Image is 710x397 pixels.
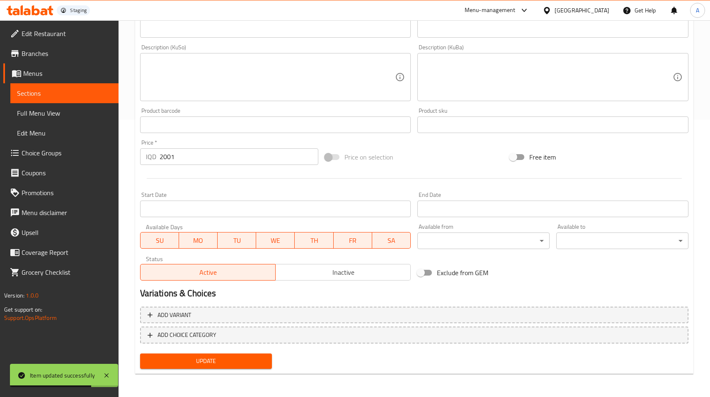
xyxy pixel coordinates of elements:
[17,108,112,118] span: Full Menu View
[22,148,112,158] span: Choice Groups
[555,6,609,15] div: [GEOGRAPHIC_DATA]
[22,188,112,198] span: Promotions
[22,247,112,257] span: Coverage Report
[10,83,119,103] a: Sections
[3,63,119,83] a: Menus
[372,232,411,249] button: SA
[22,228,112,237] span: Upsell
[10,103,119,123] a: Full Menu View
[218,232,256,249] button: TU
[22,208,112,218] span: Menu disclaimer
[417,116,688,133] input: Please enter product sku
[158,330,216,340] span: ADD CHOICE CATEGORY
[465,5,516,15] div: Menu-management
[22,168,112,178] span: Coupons
[179,232,218,249] button: MO
[160,148,318,165] input: Please enter price
[3,262,119,282] a: Grocery Checklist
[3,24,119,44] a: Edit Restaurant
[10,123,119,143] a: Edit Menu
[17,88,112,98] span: Sections
[437,268,488,278] span: Exclude from GEM
[298,235,330,247] span: TH
[259,235,291,247] span: WE
[295,232,333,249] button: TH
[334,232,372,249] button: FR
[70,7,87,14] div: Staging
[344,152,393,162] span: Price on selection
[275,264,411,281] button: Inactive
[3,183,119,203] a: Promotions
[140,232,179,249] button: SU
[4,304,42,315] span: Get support on:
[696,6,699,15] span: A
[140,116,411,133] input: Please enter product barcode
[26,290,39,301] span: 1.0.0
[3,223,119,242] a: Upsell
[140,353,272,369] button: Update
[417,232,550,249] div: ​
[140,327,688,344] button: ADD CHOICE CATEGORY
[140,287,688,300] h2: Variations & Choices
[144,266,272,278] span: Active
[140,264,276,281] button: Active
[529,152,556,162] span: Free item
[221,235,253,247] span: TU
[17,128,112,138] span: Edit Menu
[158,310,191,320] span: Add variant
[22,267,112,277] span: Grocery Checklist
[22,29,112,39] span: Edit Restaurant
[376,235,407,247] span: SA
[556,232,688,249] div: ​
[279,266,407,278] span: Inactive
[22,48,112,58] span: Branches
[4,290,24,301] span: Version:
[3,143,119,163] a: Choice Groups
[4,312,57,323] a: Support.OpsPlatform
[140,307,688,324] button: Add variant
[337,235,369,247] span: FR
[182,235,214,247] span: MO
[30,371,95,380] div: Item updated successfully
[3,203,119,223] a: Menu disclaimer
[256,232,295,249] button: WE
[23,68,112,78] span: Menus
[3,242,119,262] a: Coverage Report
[144,235,176,247] span: SU
[3,44,119,63] a: Branches
[3,163,119,183] a: Coupons
[147,356,266,366] span: Update
[146,152,156,162] p: IQD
